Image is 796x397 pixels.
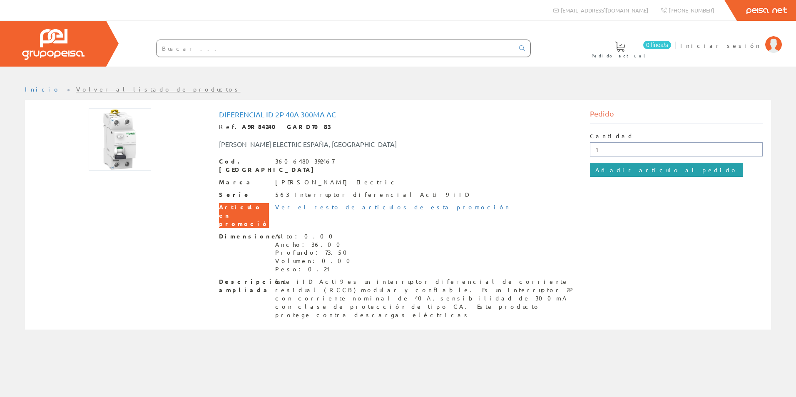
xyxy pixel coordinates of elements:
span: Artículo en promoción [219,203,269,228]
span: [EMAIL_ADDRESS][DOMAIN_NAME] [561,7,648,14]
div: Este iID Acti9 es un interruptor diferencial de corriente residual (RCCB) modular y confiable. Es... [275,278,577,319]
span: Serie [219,191,269,199]
div: Profundo: 73.50 [275,248,355,257]
input: Añadir artículo al pedido [590,163,743,177]
div: Volumen: 0.00 [275,257,355,265]
div: [PERSON_NAME] ELECTRIC ESPAÑA, [GEOGRAPHIC_DATA] [213,139,429,149]
div: 3606480392467 [275,157,334,166]
div: Pedido [590,108,763,124]
div: 563 Interruptor diferencial Acti 9 iID [275,191,471,199]
div: Ancho: 36.00 [275,241,355,249]
h1: Diferencial Id 2p 40a 300ma Ac [219,110,577,119]
div: Peso: 0.21 [275,265,355,273]
span: Descripción ampliada [219,278,269,294]
strong: A9R84240 GARD7083 [242,123,331,130]
label: Cantidad [590,132,634,140]
span: Pedido actual [592,52,648,60]
a: Inicio [25,85,60,93]
span: 0 línea/s [643,41,671,49]
div: Ref. [219,123,577,131]
span: Cod. [GEOGRAPHIC_DATA] [219,157,269,174]
a: Volver al listado de productos [76,85,241,93]
a: Ver el resto de artículos de esta promoción [275,203,510,211]
img: Foto artículo Diferencial Id 2p 40a 300ma Ac (150x150) [89,108,151,171]
input: Buscar ... [157,40,514,57]
a: Iniciar sesión [680,35,782,42]
img: Grupo Peisa [22,29,85,60]
span: Marca [219,178,269,186]
span: Dimensiones [219,232,269,241]
div: Alto: 0.00 [275,232,355,241]
span: Iniciar sesión [680,41,761,50]
div: [PERSON_NAME] Electric [275,178,398,186]
span: [PHONE_NUMBER] [669,7,714,14]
